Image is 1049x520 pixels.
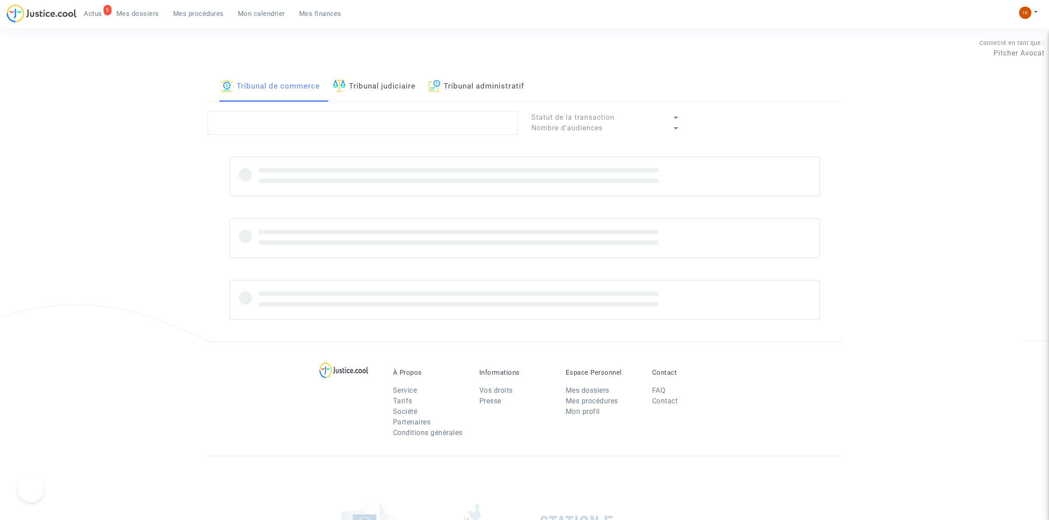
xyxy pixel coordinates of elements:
[1019,7,1031,19] img: fc99b196863ffcca57bb8fe2645aafd9
[566,369,639,376] p: Espace Personnel
[566,386,609,395] a: Mes dossiers
[333,72,415,102] a: Tribunal judiciaire
[652,369,725,376] p: Contact
[109,7,166,20] a: Mes dossiers
[566,397,618,405] a: Mes procédures
[393,386,417,395] a: Service
[393,418,431,426] a: Partenaires
[104,5,111,15] div: 5
[319,362,368,378] img: logo-lg.svg
[531,124,603,132] span: Nombre d'audiences
[116,10,159,18] span: Mes dossiers
[18,476,44,502] iframe: Help Scout Beacon - Open
[221,72,320,102] a: Tribunal de commerce
[652,397,678,405] a: Contact
[393,407,418,416] a: Société
[173,10,224,18] span: Mes procédures
[333,80,345,92] img: icon-faciliter-sm.svg
[221,80,233,92] img: icon-banque.svg
[7,4,77,22] img: jc-logo.svg
[393,397,412,405] a: Tarifs
[479,397,501,405] a: Presse
[479,386,513,395] a: Vos droits
[652,386,666,395] a: FAQ
[166,7,231,20] a: Mes procédures
[292,7,348,20] a: Mes finances
[393,428,463,437] a: Conditions générales
[531,113,615,122] span: Statut de la transaction
[231,7,292,20] a: Mon calendrier
[566,407,600,416] a: Mon profil
[393,369,466,376] p: À Propos
[979,40,1045,46] span: Connecté en tant que :
[84,10,102,18] span: Actus
[77,7,109,20] a: 5Actus
[299,10,341,18] span: Mes finances
[238,10,285,18] span: Mon calendrier
[429,80,441,92] img: icon-archive.svg
[429,72,525,102] a: Tribunal administratif
[479,369,552,376] p: Informations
